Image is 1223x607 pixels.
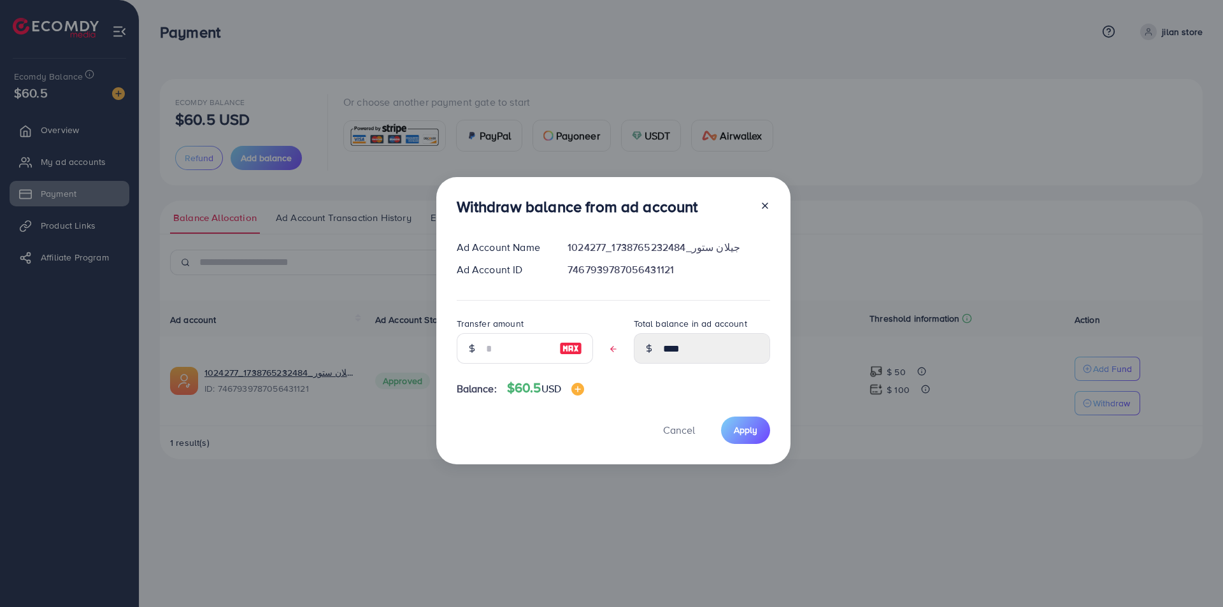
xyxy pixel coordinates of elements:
label: Transfer amount [457,317,524,330]
span: Cancel [663,423,695,437]
img: image [571,383,584,396]
h3: Withdraw balance from ad account [457,197,698,216]
button: Cancel [647,417,711,444]
img: image [559,341,582,356]
label: Total balance in ad account [634,317,747,330]
div: Ad Account ID [447,262,558,277]
span: Apply [734,424,757,436]
div: 7467939787056431121 [557,262,780,277]
div: Ad Account Name [447,240,558,255]
div: 1024277_جيلان ستور_1738765232484 [557,240,780,255]
h4: $60.5 [507,380,584,396]
iframe: Chat [1169,550,1213,597]
span: Balance: [457,382,497,396]
button: Apply [721,417,770,444]
span: USD [541,382,561,396]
